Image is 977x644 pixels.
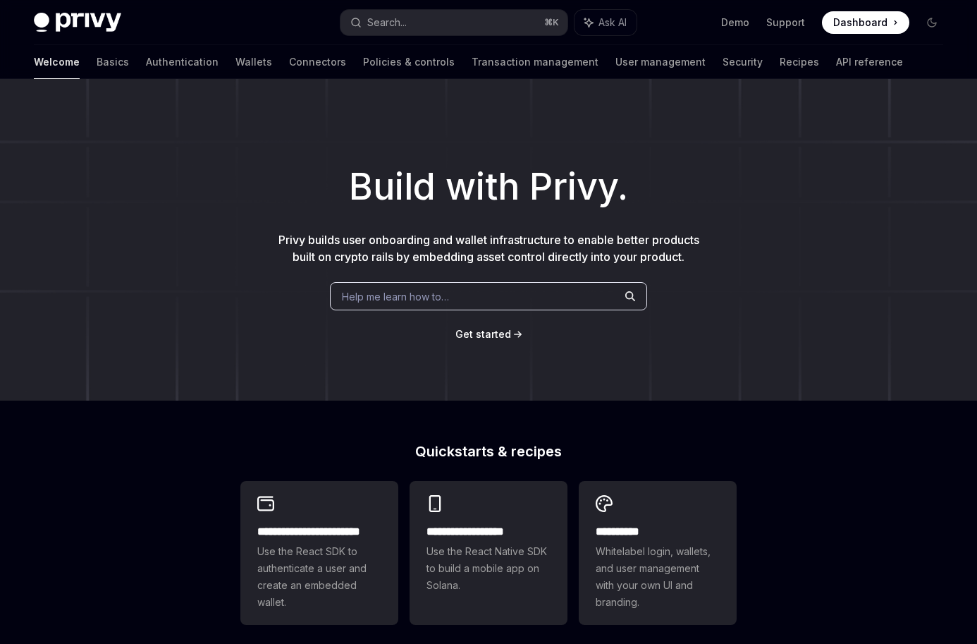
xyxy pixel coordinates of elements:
h2: Quickstarts & recipes [240,444,737,458]
a: User management [615,45,706,79]
span: Whitelabel login, wallets, and user management with your own UI and branding. [596,543,720,611]
a: **** *****Whitelabel login, wallets, and user management with your own UI and branding. [579,481,737,625]
a: Demo [721,16,749,30]
a: Dashboard [822,11,909,34]
span: Privy builds user onboarding and wallet infrastructure to enable better products built on crypto ... [278,233,699,264]
a: Welcome [34,45,80,79]
img: dark logo [34,13,121,32]
span: Use the React SDK to authenticate a user and create an embedded wallet. [257,543,381,611]
span: Help me learn how to… [342,289,449,304]
span: Dashboard [833,16,887,30]
a: API reference [836,45,903,79]
a: Get started [455,327,511,341]
span: ⌘ K [544,17,559,28]
a: Connectors [289,45,346,79]
button: Search...⌘K [340,10,567,35]
a: Recipes [780,45,819,79]
a: Security [723,45,763,79]
a: Wallets [235,45,272,79]
a: Transaction management [472,45,598,79]
a: Basics [97,45,129,79]
span: Use the React Native SDK to build a mobile app on Solana. [426,543,551,594]
a: Authentication [146,45,219,79]
button: Ask AI [574,10,637,35]
span: Ask AI [598,16,627,30]
a: **** **** **** ***Use the React Native SDK to build a mobile app on Solana. [410,481,567,625]
span: Get started [455,328,511,340]
h1: Build with Privy. [23,159,954,214]
a: Policies & controls [363,45,455,79]
div: Search... [367,14,407,31]
a: Support [766,16,805,30]
button: Toggle dark mode [921,11,943,34]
